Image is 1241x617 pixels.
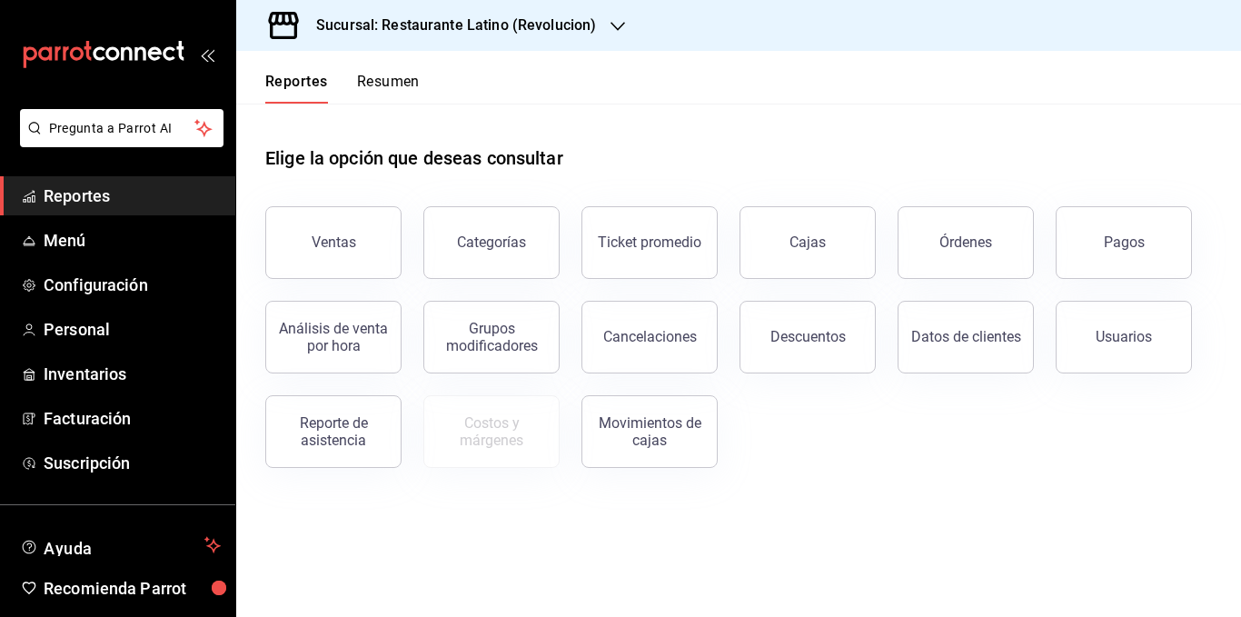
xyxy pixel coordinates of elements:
[593,414,706,449] div: Movimientos de cajas
[265,73,328,104] button: Reportes
[423,395,560,468] button: Contrata inventarios para ver este reporte
[1096,328,1152,345] div: Usuarios
[44,362,221,386] span: Inventarios
[423,206,560,279] button: Categorías
[598,234,701,251] div: Ticket promedio
[911,328,1021,345] div: Datos de clientes
[435,320,548,354] div: Grupos modificadores
[13,132,223,151] a: Pregunta a Parrot AI
[435,414,548,449] div: Costos y márgenes
[277,320,390,354] div: Análisis de venta por hora
[1104,234,1145,251] div: Pagos
[200,47,214,62] button: open_drawer_menu
[740,206,876,279] a: Cajas
[581,395,718,468] button: Movimientos de cajas
[603,328,697,345] div: Cancelaciones
[265,144,563,172] h1: Elige la opción que deseas consultar
[277,414,390,449] div: Reporte de asistencia
[898,206,1034,279] button: Órdenes
[789,232,827,254] div: Cajas
[44,317,221,342] span: Personal
[457,234,526,251] div: Categorías
[312,234,356,251] div: Ventas
[740,301,876,373] button: Descuentos
[939,234,992,251] div: Órdenes
[357,73,420,104] button: Resumen
[302,15,596,36] h3: Sucursal: Restaurante Latino (Revolucion)
[44,228,221,253] span: Menú
[581,206,718,279] button: Ticket promedio
[44,534,197,556] span: Ayuda
[49,119,195,138] span: Pregunta a Parrot AI
[20,109,223,147] button: Pregunta a Parrot AI
[44,273,221,297] span: Configuración
[898,301,1034,373] button: Datos de clientes
[581,301,718,373] button: Cancelaciones
[265,73,420,104] div: navigation tabs
[44,451,221,475] span: Suscripción
[1056,301,1192,373] button: Usuarios
[1056,206,1192,279] button: Pagos
[265,206,402,279] button: Ventas
[265,395,402,468] button: Reporte de asistencia
[770,328,846,345] div: Descuentos
[44,576,221,601] span: Recomienda Parrot
[44,406,221,431] span: Facturación
[44,184,221,208] span: Reportes
[265,301,402,373] button: Análisis de venta por hora
[423,301,560,373] button: Grupos modificadores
